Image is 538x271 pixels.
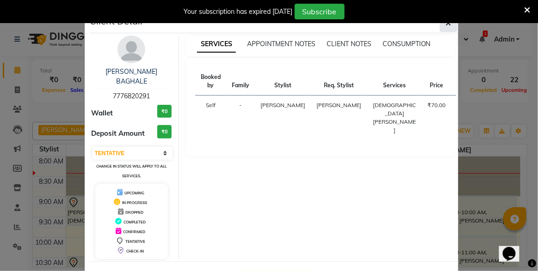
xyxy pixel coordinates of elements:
[197,36,236,53] span: SERVICES
[295,4,345,19] button: Subscribe
[451,67,476,96] th: Time
[123,229,145,234] span: CONFIRMED
[113,92,150,100] span: 7776820291
[195,67,226,96] th: Booked by
[226,67,255,96] th: Family
[96,164,167,178] small: Change in status will apply to all services.
[383,40,431,48] span: CONSUMPTION
[184,7,293,17] div: Your subscription has expired [DATE]
[428,101,446,109] div: ₹70.00
[367,67,422,96] th: Services
[372,101,417,134] div: [DEMOGRAPHIC_DATA] [PERSON_NAME]
[255,67,311,96] th: Stylist
[316,102,361,108] span: [PERSON_NAME]
[499,234,529,262] iframe: chat widget
[125,210,143,215] span: DROPPED
[105,67,157,85] a: [PERSON_NAME] BAGHALE
[92,128,145,139] span: Deposit Amount
[157,125,172,139] h3: ₹0
[422,67,451,96] th: Price
[125,239,145,244] span: TENTATIVE
[124,191,144,195] span: UPCOMING
[117,36,145,63] img: avatar
[260,102,305,108] span: [PERSON_NAME]
[451,96,476,140] td: 9:15 AM-9:40 AM
[247,40,315,48] span: APPOINTMENT NOTES
[195,96,226,140] td: Self
[311,67,367,96] th: Req. Stylist
[124,220,146,224] span: COMPLETED
[122,200,147,205] span: IN PROGRESS
[157,105,172,118] h3: ₹0
[327,40,371,48] span: CLIENT NOTES
[92,108,113,119] span: Wallet
[226,96,255,140] td: -
[126,249,144,253] span: CHECK-IN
